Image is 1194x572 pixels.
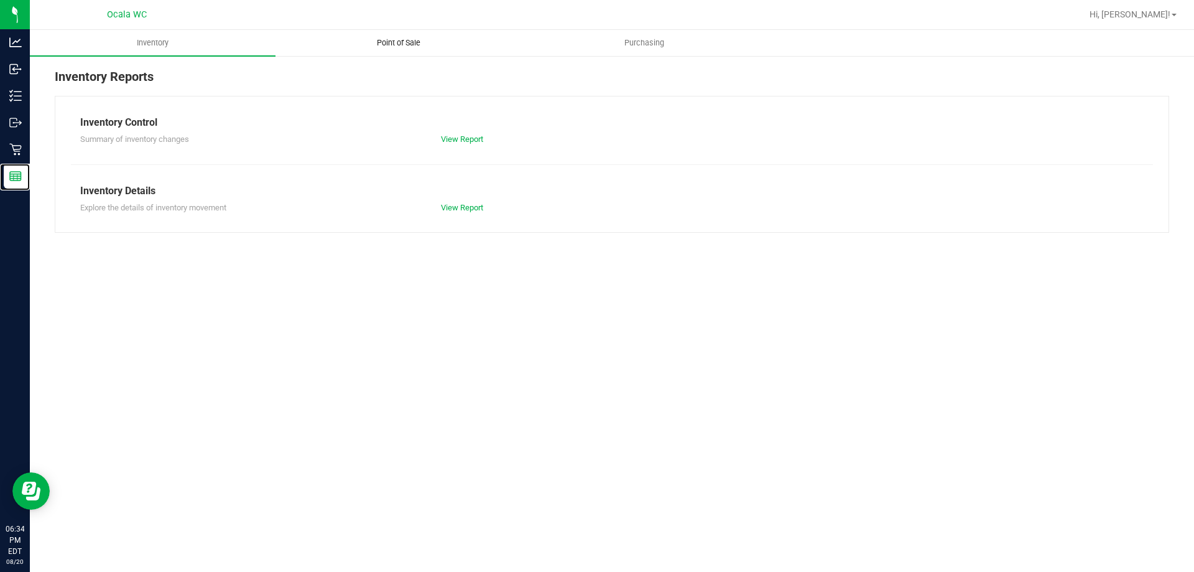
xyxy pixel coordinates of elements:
a: Inventory [30,30,275,56]
inline-svg: Retail [9,143,22,156]
a: View Report [441,134,483,144]
span: Ocala WC [107,9,147,20]
inline-svg: Analytics [9,36,22,49]
div: Inventory Details [80,184,1144,199]
div: Inventory Control [80,115,1144,130]
span: Explore the details of inventory movement [80,203,226,212]
p: 08/20 [6,557,24,566]
inline-svg: Outbound [9,116,22,129]
span: Purchasing [608,37,681,49]
inline-svg: Inventory [9,90,22,102]
inline-svg: Reports [9,170,22,182]
div: Inventory Reports [55,67,1169,96]
p: 06:34 PM EDT [6,523,24,557]
iframe: Resource center [12,472,50,510]
span: Summary of inventory changes [80,134,189,144]
a: Point of Sale [275,30,521,56]
span: Inventory [120,37,185,49]
span: Hi, [PERSON_NAME]! [1090,9,1170,19]
a: View Report [441,203,483,212]
span: Point of Sale [360,37,437,49]
a: Purchasing [521,30,767,56]
inline-svg: Inbound [9,63,22,75]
